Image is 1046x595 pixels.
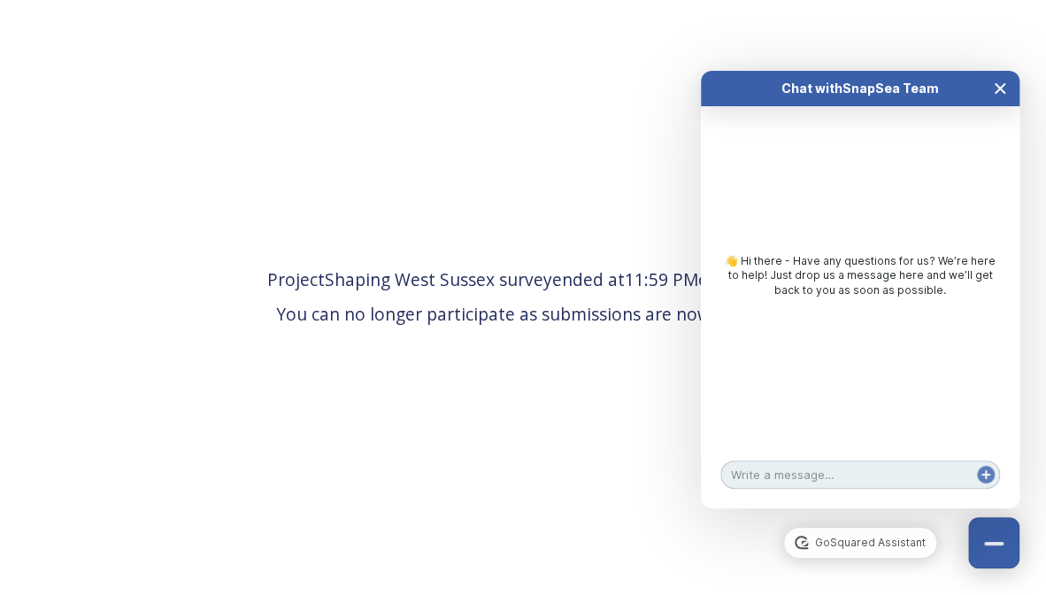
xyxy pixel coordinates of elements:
[267,267,779,328] span: Project Shaping West Sussex survey ended at 11:59 PM on [DATE] . You can no longer participate as...
[968,517,1019,568] button: Close Chat
[719,253,1002,297] div: 👋 Hi there - Have any questions for us? We’re here to help! Just drop us a message here and we’ll...
[784,528,935,558] a: GoSquared Assistant
[981,71,1019,106] button: Close Chat
[733,80,988,97] div: Chat with SnapSea Team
